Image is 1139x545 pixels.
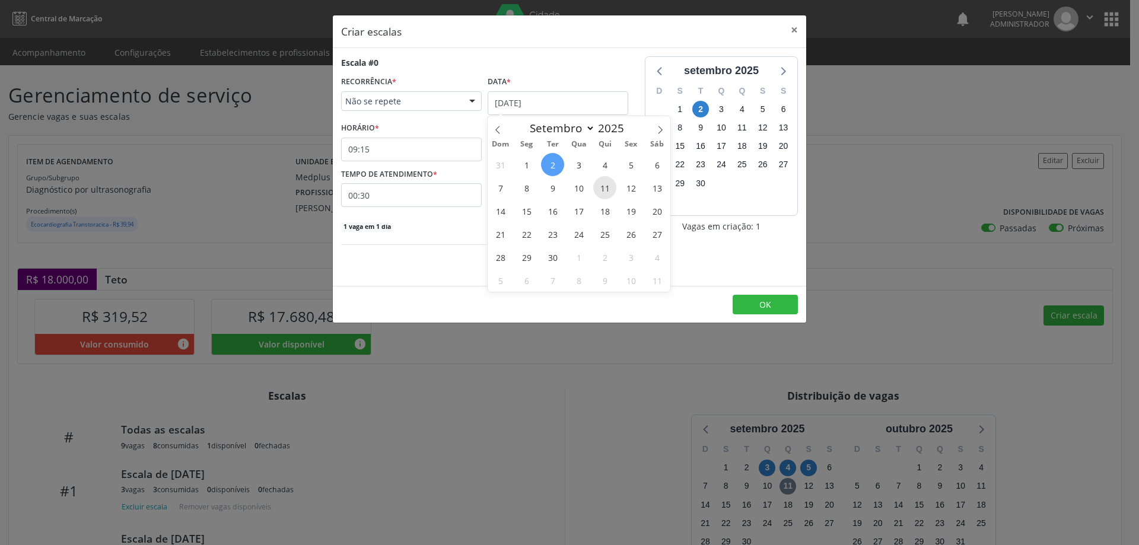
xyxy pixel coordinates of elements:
span: Setembro 20, 2025 [645,199,669,222]
span: Não se repete [345,95,457,107]
span: Setembro 18, 2025 [593,199,616,222]
span: quarta-feira, 17 de setembro de 2025 [713,138,730,155]
span: Outubro 3, 2025 [619,246,642,269]
span: Setembro 11, 2025 [593,176,616,199]
span: quinta-feira, 4 de setembro de 2025 [734,101,750,117]
span: Setembro 5, 2025 [619,153,642,176]
span: Outubro 4, 2025 [645,246,669,269]
input: Selecione a duração [341,183,482,207]
span: sexta-feira, 19 de setembro de 2025 [755,138,771,155]
span: segunda-feira, 8 de setembro de 2025 [672,120,688,136]
span: Setembro 28, 2025 [489,246,512,269]
span: quarta-feira, 24 de setembro de 2025 [713,157,730,173]
span: Outubro 8, 2025 [567,269,590,292]
span: Setembro 1, 2025 [515,153,538,176]
span: sábado, 27 de setembro de 2025 [775,157,792,173]
span: Ter [540,141,566,148]
span: Outubro 9, 2025 [593,269,616,292]
div: Q [711,82,732,100]
div: S [670,82,691,100]
span: segunda-feira, 15 de setembro de 2025 [672,138,688,155]
span: Setembro 17, 2025 [567,199,590,222]
div: S [773,82,794,100]
span: terça-feira, 2 de setembro de 2025 [692,101,709,117]
span: Dom [488,141,514,148]
span: terça-feira, 9 de setembro de 2025 [692,120,709,136]
span: segunda-feira, 1 de setembro de 2025 [672,101,688,117]
button: Close [782,15,806,44]
select: Month [524,120,595,136]
div: setembro 2025 [679,63,763,79]
label: Data [488,73,511,91]
span: sábado, 6 de setembro de 2025 [775,101,792,117]
span: Setembro 9, 2025 [541,176,564,199]
span: terça-feira, 30 de setembro de 2025 [692,175,709,192]
button: OK [733,295,798,315]
span: sexta-feira, 26 de setembro de 2025 [755,157,771,173]
span: OK [759,299,771,310]
span: quarta-feira, 3 de setembro de 2025 [713,101,730,117]
span: Setembro 19, 2025 [619,199,642,222]
label: TEMPO DE ATENDIMENTO [341,165,437,184]
span: Setembro 24, 2025 [567,222,590,246]
span: sexta-feira, 12 de setembro de 2025 [755,120,771,136]
input: 00:00 [341,138,482,161]
span: Setembro 16, 2025 [541,199,564,222]
div: T [691,82,711,100]
span: Sex [618,141,644,148]
span: sábado, 13 de setembro de 2025 [775,120,792,136]
span: terça-feira, 16 de setembro de 2025 [692,138,709,155]
span: Outubro 7, 2025 [541,269,564,292]
span: Setembro 27, 2025 [645,222,669,246]
span: Setembro 4, 2025 [593,153,616,176]
span: Setembro 13, 2025 [645,176,669,199]
span: Outubro 6, 2025 [515,269,538,292]
label: HORÁRIO [341,119,379,138]
span: Setembro 30, 2025 [541,246,564,269]
span: Qua [566,141,592,148]
label: RECORRÊNCIA [341,73,396,91]
span: Setembro 14, 2025 [489,199,512,222]
span: Outubro 5, 2025 [489,269,512,292]
span: Setembro 8, 2025 [515,176,538,199]
span: Setembro 6, 2025 [645,153,669,176]
input: Year [595,120,634,136]
span: Seg [514,141,540,148]
span: Agosto 31, 2025 [489,153,512,176]
span: sábado, 20 de setembro de 2025 [775,138,792,155]
span: Setembro 3, 2025 [567,153,590,176]
span: Setembro 25, 2025 [593,222,616,246]
div: Vagas em criação: 1 [645,220,798,232]
span: Outubro 2, 2025 [593,246,616,269]
span: sexta-feira, 5 de setembro de 2025 [755,101,771,117]
span: Qui [592,141,618,148]
span: Setembro 2, 2025 [541,153,564,176]
span: Outubro 1, 2025 [567,246,590,269]
div: Escala #0 [341,56,378,69]
span: Setembro 22, 2025 [515,222,538,246]
span: quinta-feira, 25 de setembro de 2025 [734,157,750,173]
span: Setembro 26, 2025 [619,222,642,246]
span: Outubro 10, 2025 [619,269,642,292]
div: S [752,82,773,100]
div: D [649,82,670,100]
span: Setembro 7, 2025 [489,176,512,199]
span: Setembro 21, 2025 [489,222,512,246]
span: 1 vaga em 1 dia [341,222,393,232]
span: Sáb [644,141,670,148]
span: quinta-feira, 11 de setembro de 2025 [734,120,750,136]
span: Setembro 15, 2025 [515,199,538,222]
span: segunda-feira, 29 de setembro de 2025 [672,175,688,192]
span: Setembro 12, 2025 [619,176,642,199]
span: terça-feira, 23 de setembro de 2025 [692,157,709,173]
span: Setembro 10, 2025 [567,176,590,199]
span: Setembro 29, 2025 [515,246,538,269]
h5: Criar escalas [341,24,402,39]
span: segunda-feira, 22 de setembro de 2025 [672,157,688,173]
span: Outubro 11, 2025 [645,269,669,292]
span: Setembro 23, 2025 [541,222,564,246]
span: quarta-feira, 10 de setembro de 2025 [713,120,730,136]
span: quinta-feira, 18 de setembro de 2025 [734,138,750,155]
div: Q [731,82,752,100]
input: Selecione uma data [488,91,628,115]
